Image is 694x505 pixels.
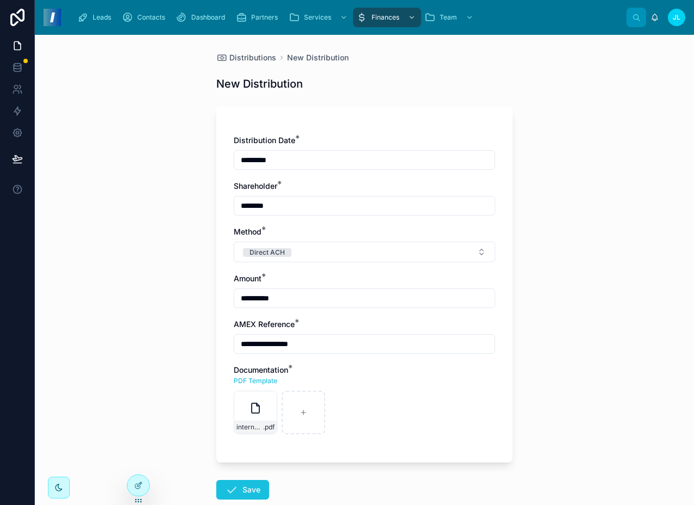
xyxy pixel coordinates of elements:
[440,13,457,22] span: Team
[263,423,275,432] span: .pdf
[191,13,225,22] span: Dashboard
[285,8,353,27] a: Services
[234,319,295,329] span: AMEX Reference
[234,274,261,283] span: Amount
[74,8,119,27] a: Leads
[233,8,285,27] a: Partners
[229,52,276,63] span: Distributions
[251,13,278,22] span: Partners
[119,8,173,27] a: Contacts
[304,13,331,22] span: Services
[234,365,288,374] span: Documentation
[372,13,399,22] span: Finances
[216,76,303,91] h1: New Distribution
[173,8,233,27] a: Dashboard
[44,9,61,26] img: App logo
[287,52,349,63] a: New Distribution
[236,423,263,432] span: internyl-distribution-10:8:25
[234,227,261,236] span: Method
[234,242,495,262] button: Select Button
[216,480,269,500] button: Save
[234,377,277,385] a: PDF Template
[234,181,277,190] span: Shareholder
[70,5,626,29] div: scrollable content
[93,13,111,22] span: Leads
[137,13,165,22] span: Contacts
[216,52,276,63] a: Distributions
[353,8,421,27] a: Finances
[421,8,479,27] a: Team
[673,13,680,22] span: JL
[249,248,285,257] div: Direct ACH
[234,136,295,145] span: Distribution Date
